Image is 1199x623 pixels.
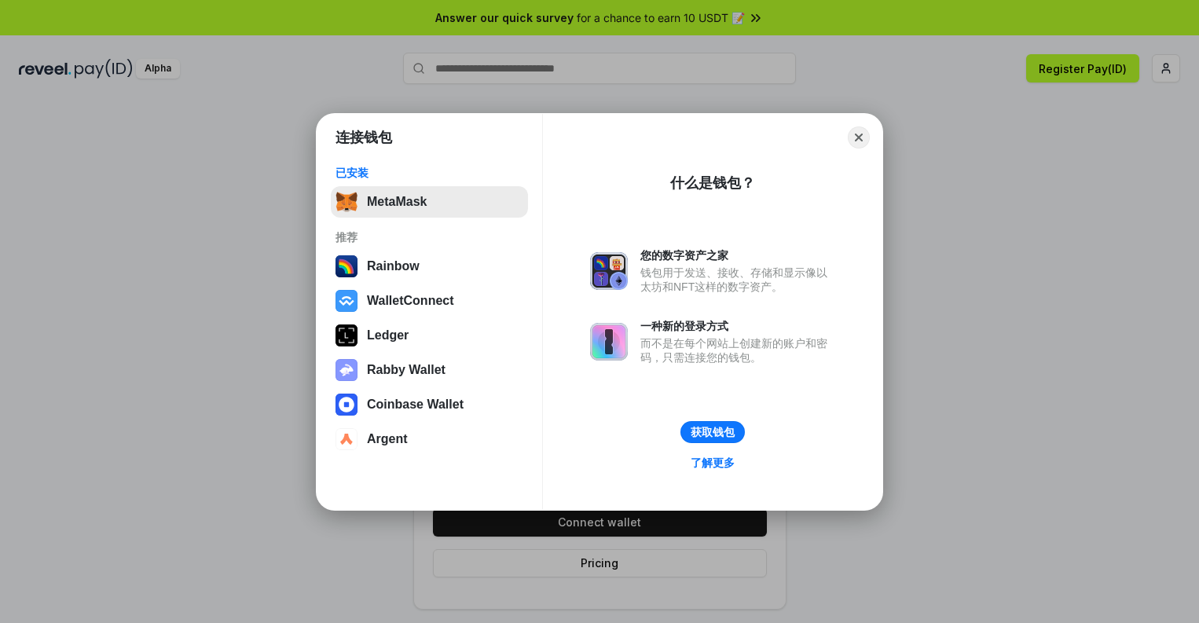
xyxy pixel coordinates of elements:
img: svg+xml,%3Csvg%20width%3D%2228%22%20height%3D%2228%22%20viewBox%3D%220%200%2028%2028%22%20fill%3D... [335,394,357,416]
div: 而不是在每个网站上创建新的账户和密码，只需连接您的钱包。 [640,336,835,365]
img: svg+xml,%3Csvg%20fill%3D%22none%22%20height%3D%2233%22%20viewBox%3D%220%200%2035%2033%22%20width%... [335,191,357,213]
a: 了解更多 [681,453,744,473]
div: MetaMask [367,195,427,209]
img: svg+xml,%3Csvg%20xmlns%3D%22http%3A%2F%2Fwww.w3.org%2F2000%2Fsvg%22%20fill%3D%22none%22%20viewBox... [590,323,628,361]
div: 您的数字资产之家 [640,248,835,262]
button: Close [848,126,870,148]
div: Rabby Wallet [367,363,445,377]
div: WalletConnect [367,294,454,308]
div: Coinbase Wallet [367,398,464,412]
div: 什么是钱包？ [670,174,755,192]
div: Ledger [367,328,409,343]
button: WalletConnect [331,285,528,317]
button: Coinbase Wallet [331,389,528,420]
img: svg+xml,%3Csvg%20width%3D%22120%22%20height%3D%22120%22%20viewBox%3D%220%200%20120%20120%22%20fil... [335,255,357,277]
button: Argent [331,423,528,455]
div: 推荐 [335,230,523,244]
div: 获取钱包 [691,425,735,439]
div: Argent [367,432,408,446]
img: svg+xml,%3Csvg%20width%3D%2228%22%20height%3D%2228%22%20viewBox%3D%220%200%2028%2028%22%20fill%3D... [335,290,357,312]
button: MetaMask [331,186,528,218]
div: 已安装 [335,166,523,180]
img: svg+xml,%3Csvg%20xmlns%3D%22http%3A%2F%2Fwww.w3.org%2F2000%2Fsvg%22%20fill%3D%22none%22%20viewBox... [335,359,357,381]
img: svg+xml,%3Csvg%20xmlns%3D%22http%3A%2F%2Fwww.w3.org%2F2000%2Fsvg%22%20fill%3D%22none%22%20viewBox... [590,252,628,290]
img: svg+xml,%3Csvg%20width%3D%2228%22%20height%3D%2228%22%20viewBox%3D%220%200%2028%2028%22%20fill%3D... [335,428,357,450]
button: Ledger [331,320,528,351]
div: 了解更多 [691,456,735,470]
div: Rainbow [367,259,420,273]
div: 钱包用于发送、接收、存储和显示像以太坊和NFT这样的数字资产。 [640,266,835,294]
button: Rabby Wallet [331,354,528,386]
h1: 连接钱包 [335,128,392,147]
img: svg+xml,%3Csvg%20xmlns%3D%22http%3A%2F%2Fwww.w3.org%2F2000%2Fsvg%22%20width%3D%2228%22%20height%3... [335,324,357,346]
div: 一种新的登录方式 [640,319,835,333]
button: Rainbow [331,251,528,282]
button: 获取钱包 [680,421,745,443]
